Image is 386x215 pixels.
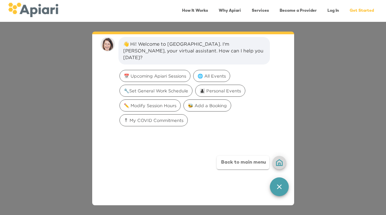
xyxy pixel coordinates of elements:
[270,177,289,196] button: quick menu
[193,70,230,82] div: 🌐 All Events
[276,4,321,18] a: Become a Provider
[183,99,231,112] div: 🐝 Add a Booking
[119,85,192,97] div: 🔧Set General Work Schedule
[119,70,190,82] div: 📅 Upcoming Apiari Sessions
[119,99,181,112] div: ✏️ Modify Session Hours
[323,4,343,18] a: Log In
[194,73,230,79] span: 🌐 All Events
[276,159,283,166] img: home
[196,88,245,94] span: 👩‍👧‍👦 Personal Events
[123,41,265,61] div: 👋 Hi! Welcome to [GEOGRAPHIC_DATA]. I'm [PERSON_NAME], your virtual assistant. How can I help you...
[184,102,231,109] span: 🐝 Add a Booking
[195,85,245,97] div: 👩‍👧‍👦 Personal Events
[217,156,269,169] div: Back to main menu
[8,3,58,17] img: logo
[215,4,245,18] a: Why Apiari
[120,73,190,79] span: 📅 Upcoming Apiari Sessions
[120,117,187,124] span: 🎖 My COVID Commitments
[248,4,273,18] a: Services
[120,102,180,109] span: ✏️ Modify Session Hours
[346,4,378,18] a: Get Started
[100,37,115,52] img: amy.37686e0395c82528988e.png
[178,4,212,18] a: How It Works
[120,88,192,94] span: 🔧Set General Work Schedule
[119,114,188,126] div: 🎖 My COVID Commitments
